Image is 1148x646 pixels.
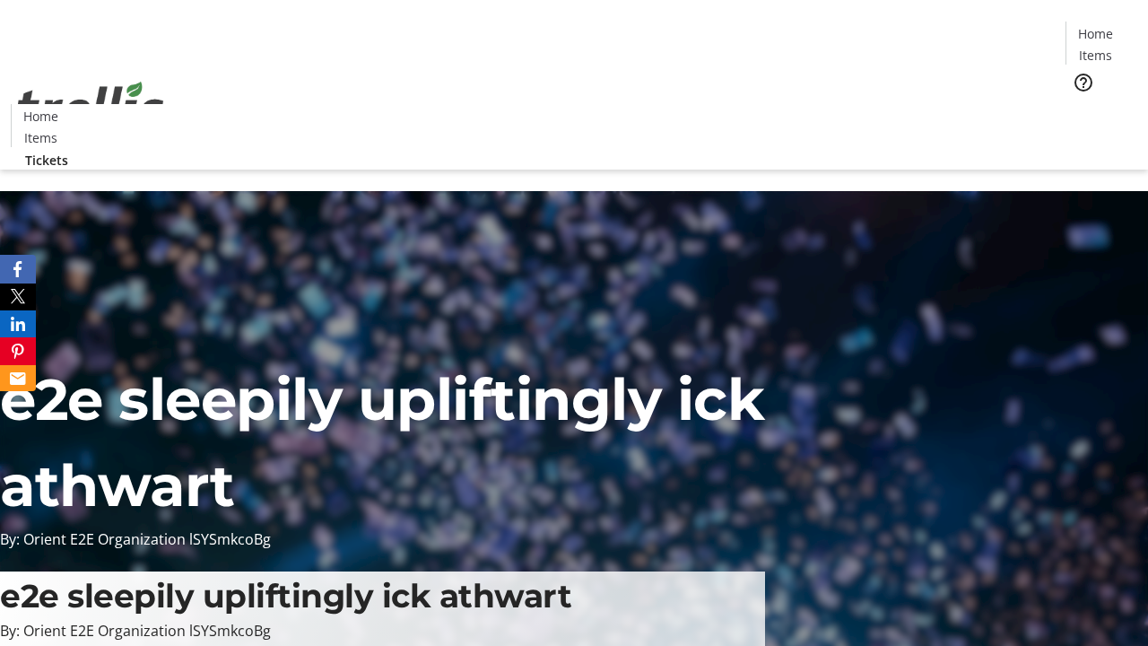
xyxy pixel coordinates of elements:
span: Tickets [1080,104,1123,123]
button: Help [1065,65,1101,100]
span: Tickets [25,151,68,170]
a: Home [1066,24,1124,43]
a: Home [12,107,69,126]
span: Items [24,128,57,147]
span: Home [23,107,58,126]
img: Orient E2E Organization lSYSmkcoBg's Logo [11,62,170,152]
span: Home [1078,24,1113,43]
a: Items [12,128,69,147]
span: Items [1079,46,1112,65]
a: Tickets [11,151,83,170]
a: Tickets [1065,104,1137,123]
a: Items [1066,46,1124,65]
